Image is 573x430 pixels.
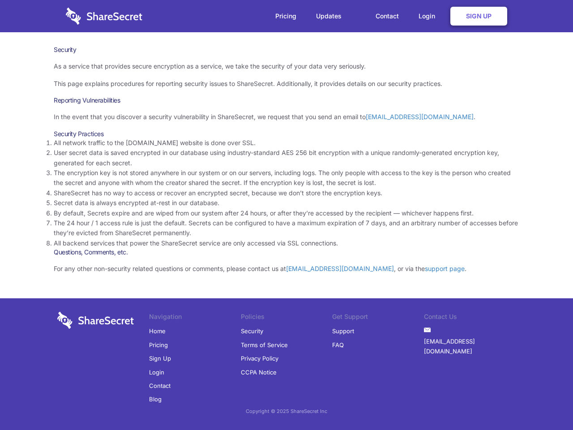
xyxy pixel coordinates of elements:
[241,338,288,352] a: Terms of Service
[149,365,164,379] a: Login
[54,112,519,122] p: In the event that you discover a security vulnerability in ShareSecret, we request that you send ...
[54,79,519,89] p: This page explains procedures for reporting security issues to ShareSecret. Additionally, it prov...
[66,8,142,25] img: logo-wordmark-white-trans-d4663122ce5f474addd5e946df7df03e33cb6a1c49d2221995e7729f52c070b2.svg
[367,2,408,30] a: Contact
[57,312,134,329] img: logo-wordmark-white-trans-d4663122ce5f474addd5e946df7df03e33cb6a1c49d2221995e7729f52c070b2.svg
[54,218,519,238] li: The 24 hour / 1 access rule is just the default. Secrets can be configured to have a maximum expi...
[424,335,516,358] a: [EMAIL_ADDRESS][DOMAIN_NAME]
[54,238,519,248] li: All backend services that power the ShareSecret service are only accessed via SSL connections.
[266,2,305,30] a: Pricing
[450,7,507,26] a: Sign Up
[54,138,519,148] li: All network traffic to the [DOMAIN_NAME] website is done over SSL.
[332,312,424,324] li: Get Support
[149,379,171,392] a: Contact
[54,188,519,198] li: ShareSecret has no way to access or recover an encrypted secret, because we don’t store the encry...
[54,198,519,208] li: Secret data is always encrypted at-rest in our database.
[286,265,394,272] a: [EMAIL_ADDRESS][DOMAIN_NAME]
[149,338,168,352] a: Pricing
[241,352,278,365] a: Privacy Policy
[241,365,277,379] a: CCPA Notice
[241,312,333,324] li: Policies
[149,392,162,406] a: Blog
[332,338,344,352] a: FAQ
[54,46,519,54] h1: Security
[54,130,519,138] h3: Security Practices
[366,113,474,120] a: [EMAIL_ADDRESS][DOMAIN_NAME]
[54,264,519,274] p: For any other non-security related questions or comments, please contact us at , or via the .
[410,2,449,30] a: Login
[424,312,516,324] li: Contact Us
[54,61,519,71] p: As a service that provides secure encryption as a service, we take the security of your data very...
[54,248,519,256] h3: Questions, Comments, etc.
[149,312,241,324] li: Navigation
[54,168,519,188] li: The encryption key is not stored anywhere in our system or on our servers, including logs. The on...
[149,324,166,338] a: Home
[241,324,263,338] a: Security
[54,148,519,168] li: User secret data is saved encrypted in our database using industry-standard AES 256 bit encryptio...
[149,352,171,365] a: Sign Up
[425,265,465,272] a: support page
[332,324,354,338] a: Support
[54,96,519,104] h3: Reporting Vulnerabilities
[54,208,519,218] li: By default, Secrets expire and are wiped from our system after 24 hours, or after they’re accesse...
